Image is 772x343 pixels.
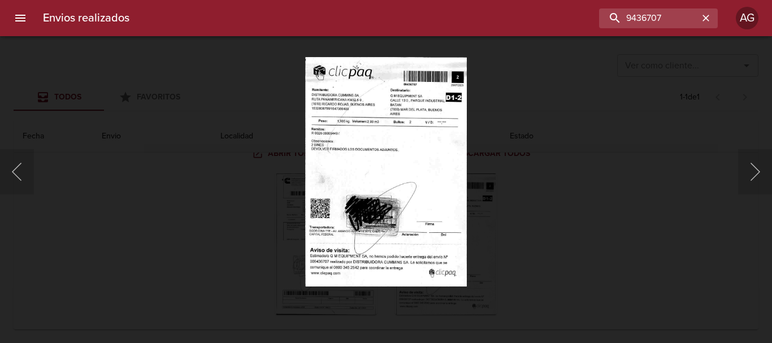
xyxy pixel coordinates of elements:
[7,5,34,32] button: menu
[736,7,758,29] div: Abrir información de usuario
[305,57,467,286] img: Image
[599,8,699,28] input: buscar
[738,149,772,194] button: Siguiente
[736,7,758,29] div: AG
[43,9,129,27] h6: Envios realizados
